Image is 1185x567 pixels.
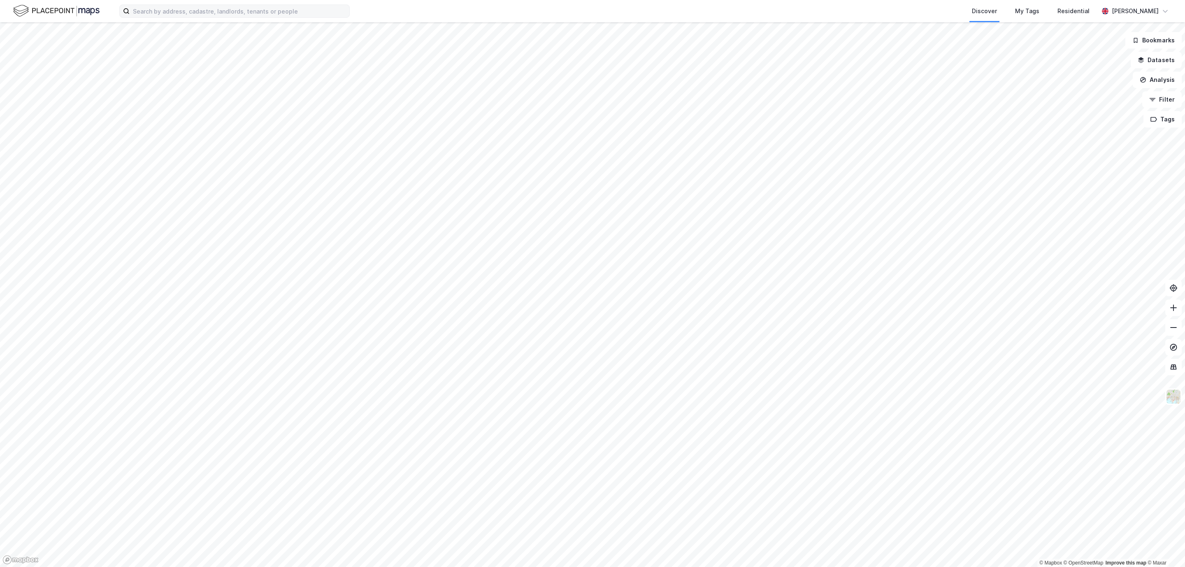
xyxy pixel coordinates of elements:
[1064,560,1104,566] a: OpenStreetMap
[972,6,997,16] div: Discover
[2,555,39,565] a: Mapbox homepage
[1131,52,1182,68] button: Datasets
[1015,6,1039,16] div: My Tags
[1133,72,1182,88] button: Analysis
[1106,560,1146,566] a: Improve this map
[1144,527,1185,567] iframe: Chat Widget
[1143,111,1182,128] button: Tags
[1166,389,1181,404] img: Z
[13,4,100,18] img: logo.f888ab2527a4732fd821a326f86c7f29.svg
[130,5,349,17] input: Search by address, cadastre, landlords, tenants or people
[1057,6,1090,16] div: Residential
[1112,6,1159,16] div: [PERSON_NAME]
[1125,32,1182,49] button: Bookmarks
[1039,560,1062,566] a: Mapbox
[1142,91,1182,108] button: Filter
